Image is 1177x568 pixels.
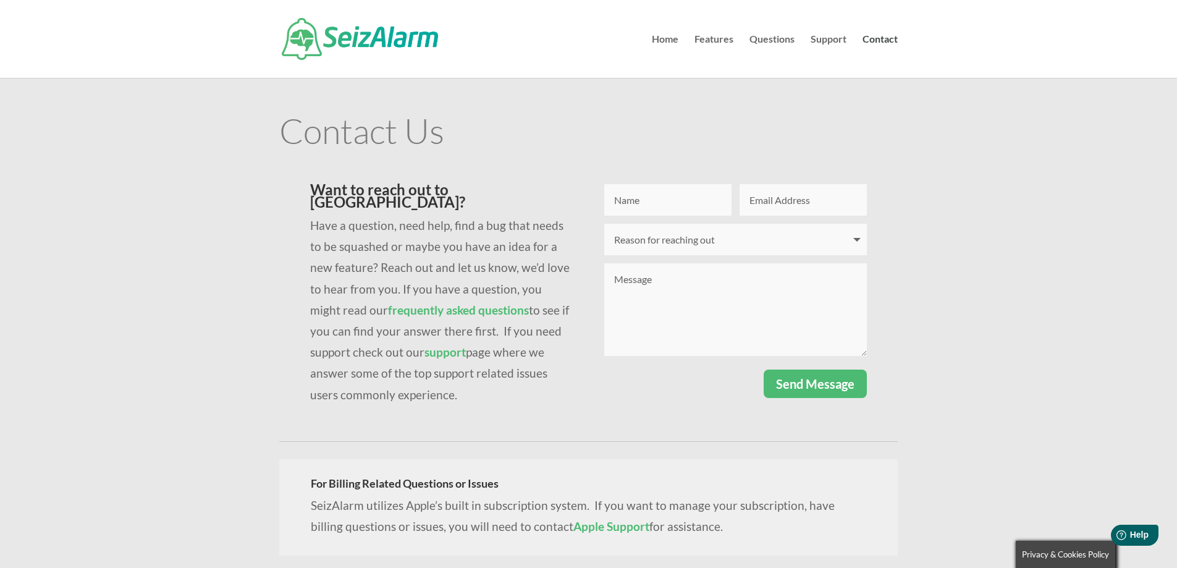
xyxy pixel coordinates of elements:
[863,35,898,78] a: Contact
[811,35,846,78] a: Support
[1067,520,1163,554] iframe: Help widget launcher
[740,184,867,216] input: Email Address
[764,370,867,398] button: Send Message
[282,18,438,60] img: SeizAlarm
[749,35,795,78] a: Questions
[424,345,466,359] a: support
[310,180,465,211] span: Want to reach out to [GEOGRAPHIC_DATA]?
[311,478,866,495] h4: For Billing Related Questions or Issues
[310,215,573,405] p: Have a question, need help, find a bug that needs to be squashed or maybe you have an idea for a ...
[573,519,649,533] a: Apple Support
[388,303,529,317] a: frequently asked questions
[652,35,678,78] a: Home
[694,35,733,78] a: Features
[279,113,898,154] h1: Contact Us
[1022,549,1109,559] span: Privacy & Cookies Policy
[311,495,866,537] p: SeizAlarm utilizes Apple’s built in subscription system. If you want to manage your subscription,...
[604,184,732,216] input: Name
